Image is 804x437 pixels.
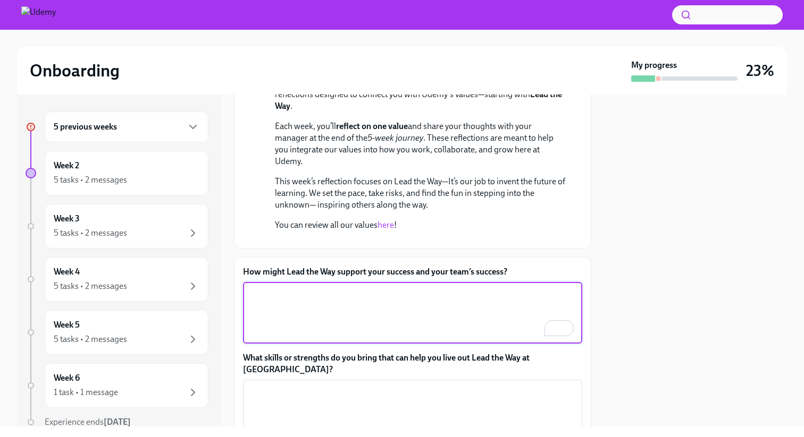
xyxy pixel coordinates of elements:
img: Udemy [21,6,56,23]
h2: Onboarding [30,60,120,81]
p: This week’s reflection focuses on Lead the Way—It’s our job to invent the future of learning. We ... [275,176,565,211]
p: Each week, you’ll and share your thoughts with your manager at the end of the . These reflections... [275,121,565,167]
a: Week 55 tasks • 2 messages [26,310,208,355]
h6: Week 6 [54,372,80,384]
div: 5 tasks • 2 messages [54,174,127,186]
a: Week 61 task • 1 message [26,363,208,408]
h6: Week 5 [54,319,80,331]
h6: Week 2 [54,160,79,172]
a: Week 25 tasks • 2 messages [26,151,208,195]
label: What skills or strengths do you bring that can help you live out Lead the Way at [GEOGRAPHIC_DATA]? [243,352,582,375]
label: How might Lead the Way support your success and your team’s success? [243,266,582,278]
p: You can review all our values ! [275,219,565,231]
em: 5-week journey [367,133,423,143]
a: Week 35 tasks • 2 messages [26,204,208,249]
h6: Week 3 [54,213,80,225]
h3: 23% [746,61,774,80]
strong: My progress [631,59,677,71]
div: 5 previous weeks [45,112,208,142]
h6: Week 4 [54,266,80,278]
textarea: To enrich screen reader interactions, please activate Accessibility in Grammarly extension settings [249,287,576,338]
div: 5 tasks • 2 messages [54,227,127,239]
a: Week 45 tasks • 2 messages [26,257,208,302]
a: here [378,220,394,230]
h6: 5 previous weeks [54,121,117,133]
span: Experience ends [45,417,131,427]
strong: reflect on one value [336,121,408,131]
strong: [DATE] [104,417,131,427]
div: 5 tasks • 2 messages [54,280,127,292]
div: 5 tasks • 2 messages [54,333,127,345]
p: As part of your onboarding, we’re excited to invite you into a series of weekly reflections desig... [275,77,565,112]
div: 1 task • 1 message [54,387,118,398]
